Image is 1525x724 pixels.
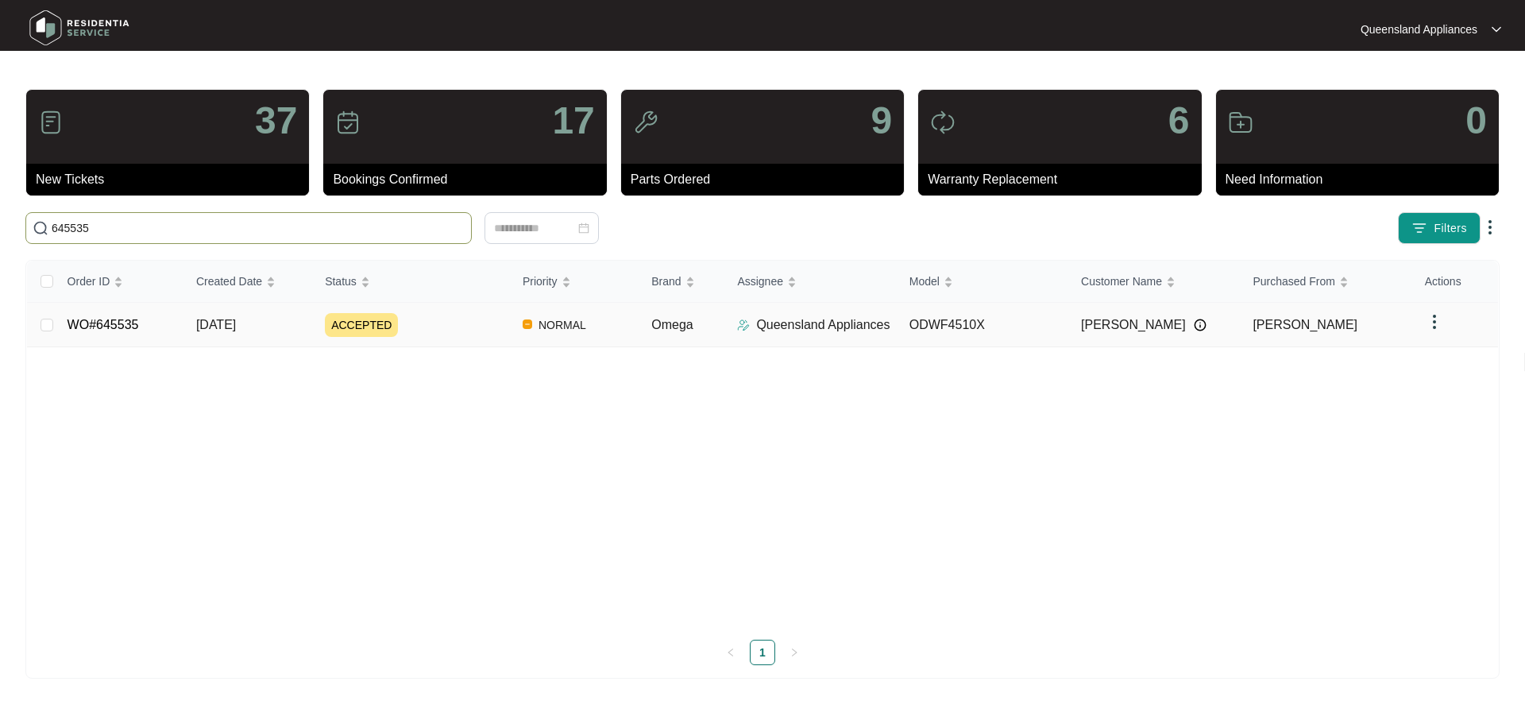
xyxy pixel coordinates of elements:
li: Previous Page [718,640,743,665]
span: Created Date [196,273,262,290]
span: Brand [651,273,681,290]
img: Info icon [1194,319,1206,331]
p: Queensland Appliances [1361,21,1477,37]
th: Assignee [724,261,896,303]
img: dropdown arrow [1481,218,1500,237]
img: dropdown arrow [1425,312,1444,331]
img: search-icon [33,220,48,236]
th: Customer Name [1068,261,1240,303]
img: Assigner Icon [737,319,750,331]
span: Priority [523,273,558,290]
button: left [718,640,743,665]
th: Order ID [55,261,183,303]
th: Priority [510,261,639,303]
p: Bookings Confirmed [333,170,606,189]
th: Model [897,261,1068,303]
span: Omega [651,318,693,331]
p: 37 [255,102,297,140]
span: [DATE] [196,318,236,331]
p: Parts Ordered [631,170,904,189]
input: Search by Order Id, Assignee Name, Customer Name, Brand and Model [52,219,465,237]
span: Customer Name [1081,273,1162,290]
img: icon [38,110,64,135]
img: residentia service logo [24,4,135,52]
p: Need Information [1226,170,1499,189]
img: icon [930,110,956,135]
p: Warranty Replacement [928,170,1201,189]
img: Vercel Logo [523,319,532,329]
p: 17 [552,102,594,140]
a: 1 [751,641,774,664]
p: New Tickets [36,170,309,189]
span: left [726,648,735,657]
span: Status [325,273,357,290]
li: Next Page [782,640,807,665]
span: NORMAL [532,316,593,335]
span: ACCEPTED [325,313,398,337]
span: Purchased From [1253,273,1334,290]
span: right [790,648,799,657]
th: Purchased From [1240,261,1411,303]
p: 6 [1168,102,1190,140]
td: ODWF4510X [897,303,1068,347]
p: 9 [871,102,892,140]
span: [PERSON_NAME] [1253,318,1357,331]
span: Order ID [68,273,110,290]
th: Brand [639,261,724,303]
span: Model [909,273,940,290]
span: [PERSON_NAME] [1081,316,1186,335]
img: icon [1228,110,1253,135]
img: filter icon [1411,220,1427,236]
button: right [782,640,807,665]
li: 1 [750,640,775,665]
img: icon [633,110,658,135]
img: icon [335,110,361,135]
button: filter iconFilters [1398,212,1481,244]
span: Assignee [737,273,783,290]
p: Queensland Appliances [756,316,890,335]
img: dropdown arrow [1492,25,1501,33]
a: WO#645535 [68,318,139,331]
th: Actions [1412,261,1498,303]
th: Created Date [183,261,312,303]
span: Filters [1434,220,1467,237]
th: Status [312,261,510,303]
p: 0 [1465,102,1487,140]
